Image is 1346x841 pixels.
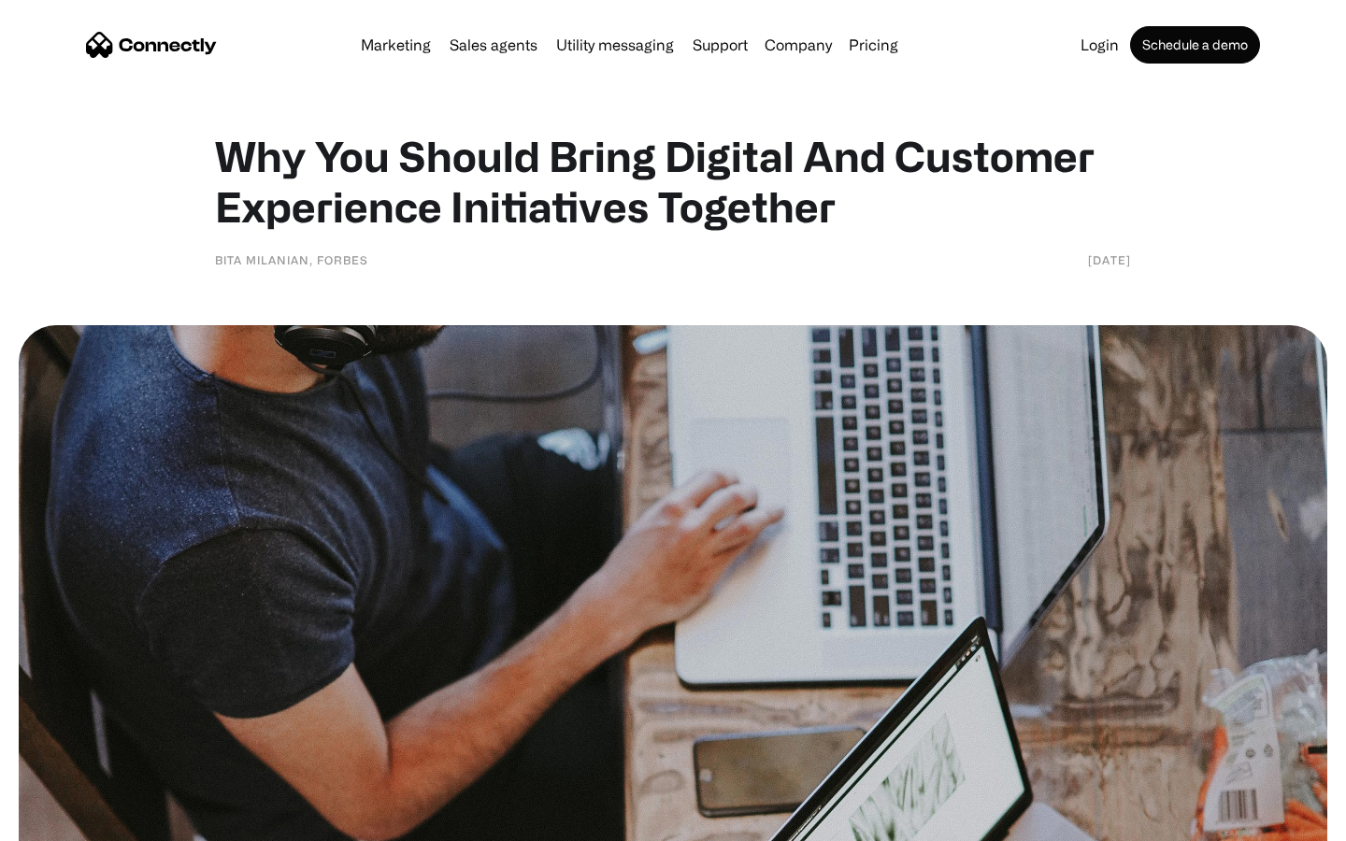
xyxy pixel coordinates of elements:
[765,32,832,58] div: Company
[37,808,112,834] ul: Language list
[86,31,217,59] a: home
[841,37,906,52] a: Pricing
[759,32,838,58] div: Company
[442,37,545,52] a: Sales agents
[215,131,1131,232] h1: Why You Should Bring Digital And Customer Experience Initiatives Together
[1130,26,1260,64] a: Schedule a demo
[1073,37,1126,52] a: Login
[685,37,755,52] a: Support
[353,37,438,52] a: Marketing
[1088,250,1131,269] div: [DATE]
[215,250,368,269] div: Bita Milanian, Forbes
[19,808,112,834] aside: Language selected: English
[549,37,681,52] a: Utility messaging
